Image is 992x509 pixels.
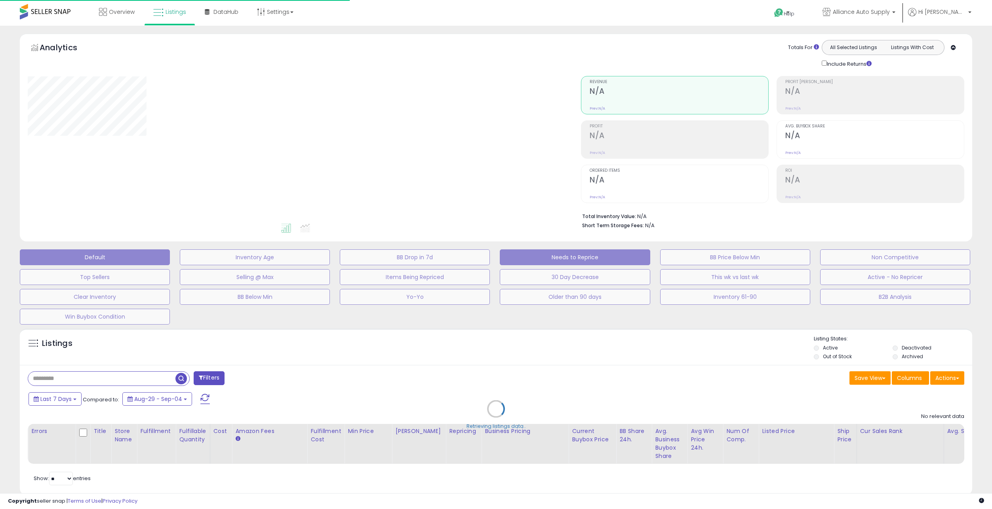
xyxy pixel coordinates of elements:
button: BB Below Min [180,289,330,305]
span: Hi [PERSON_NAME] [918,8,966,16]
h2: N/A [590,175,768,186]
span: Ordered Items [590,169,768,173]
button: Clear Inventory [20,289,170,305]
div: Totals For [788,44,819,51]
h2: N/A [785,175,964,186]
button: Needs to Reprice [500,249,650,265]
button: B2B Analysis [820,289,970,305]
span: Avg. Buybox Share [785,124,964,129]
button: All Selected Listings [824,42,883,53]
a: Hi [PERSON_NAME] [908,8,971,26]
button: This wk vs last wk [660,269,810,285]
span: Help [784,10,794,17]
button: Top Sellers [20,269,170,285]
b: Total Inventory Value: [582,213,636,220]
span: ROI [785,169,964,173]
h2: N/A [785,131,964,142]
div: Retrieving listings data.. [466,423,526,430]
h5: Analytics [40,42,93,55]
small: Prev: N/A [590,106,605,111]
button: Non Competitive [820,249,970,265]
span: Alliance Auto Supply [833,8,890,16]
button: Listings With Cost [883,42,942,53]
div: seller snap | | [8,498,137,505]
a: Help [768,2,810,26]
h2: N/A [590,87,768,97]
span: Profit [PERSON_NAME] [785,80,964,84]
span: DataHub [213,8,238,16]
button: BB Drop in 7d [340,249,490,265]
span: Listings [166,8,186,16]
button: Active - No Repricer [820,269,970,285]
button: Inventory Age [180,249,330,265]
small: Prev: N/A [785,195,801,199]
div: Include Returns [816,59,881,68]
button: BB Price Below Min [660,249,810,265]
button: Items Being Repriced [340,269,490,285]
small: Prev: N/A [785,150,801,155]
button: Older than 90 days [500,289,650,305]
button: Inventory 61-90 [660,289,810,305]
small: Prev: N/A [590,195,605,199]
button: Selling @ Max [180,269,330,285]
button: Win Buybox Condition [20,309,170,325]
button: 30 Day Decrease [500,269,650,285]
span: Overview [109,8,135,16]
li: N/A [582,211,958,220]
strong: Copyright [8,497,37,505]
span: Revenue [590,80,768,84]
h2: N/A [785,87,964,97]
b: Short Term Storage Fees: [582,222,644,229]
small: Prev: N/A [785,106,801,111]
button: Default [20,249,170,265]
span: N/A [645,222,655,229]
small: Prev: N/A [590,150,605,155]
h2: N/A [590,131,768,142]
i: Get Help [774,8,784,18]
span: Profit [590,124,768,129]
button: Yo-Yo [340,289,490,305]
